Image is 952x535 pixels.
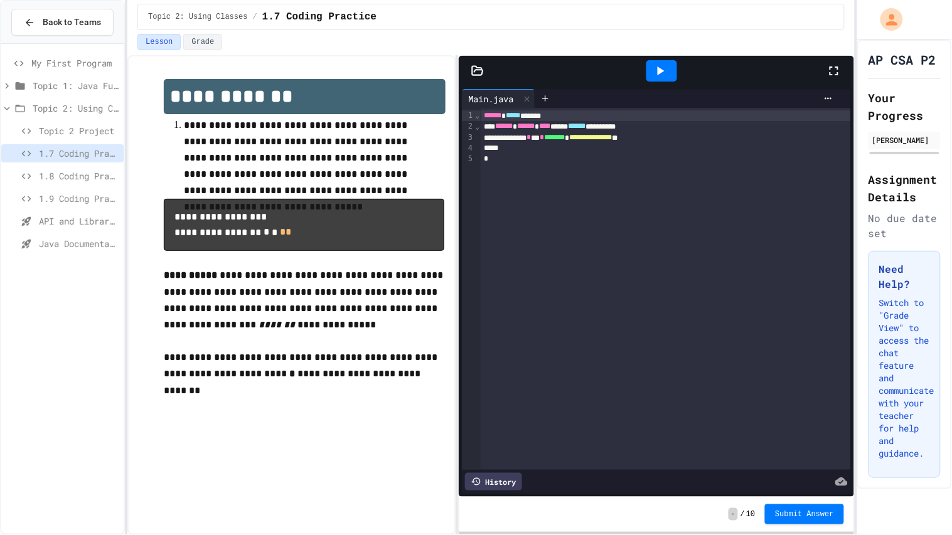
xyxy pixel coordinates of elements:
span: - [729,508,738,521]
span: Fold line [474,122,480,131]
div: [PERSON_NAME] [872,134,937,146]
span: 1.8 Coding Practice [39,169,119,183]
div: 2 [462,121,474,132]
div: No due date set [869,211,941,241]
h2: Your Progress [869,89,941,124]
div: Main.java [462,92,520,105]
button: Submit Answer [765,504,844,524]
h2: Assignment Details [869,171,941,206]
button: Grade [183,34,222,50]
span: API and Libraries - Topic 1.7 [39,215,119,228]
div: Main.java [462,89,535,108]
span: Back to Teams [43,16,101,29]
div: History [465,473,522,490]
span: My First Program [31,56,119,70]
p: Switch to "Grade View" to access the chat feature and communicate with your teacher for help and ... [879,297,930,460]
span: 1.7 Coding Practice [39,147,119,160]
span: Submit Answer [775,509,834,519]
span: 1.7 Coding Practice [262,9,377,24]
div: My Account [867,5,906,34]
div: 5 [462,154,474,164]
span: 1.9 Coding Practice [39,192,119,205]
span: Topic 2: Using Classes [33,102,119,115]
span: Topic 2: Using Classes [148,12,247,22]
span: / [741,509,745,519]
div: 1 [462,110,474,121]
span: 10 [746,509,755,519]
span: Topic 1: Java Fundamentals [33,79,119,92]
span: / [253,12,257,22]
span: Java Documentation with Comments - Topic 1.8 [39,237,119,250]
span: Topic 2 Project [39,124,119,137]
div: 3 [462,132,474,143]
h1: AP CSA P2 [869,51,936,68]
button: Lesson [137,34,181,50]
button: Back to Teams [11,9,114,36]
h3: Need Help? [879,262,930,292]
span: Fold line [474,111,480,120]
div: 4 [462,143,474,154]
